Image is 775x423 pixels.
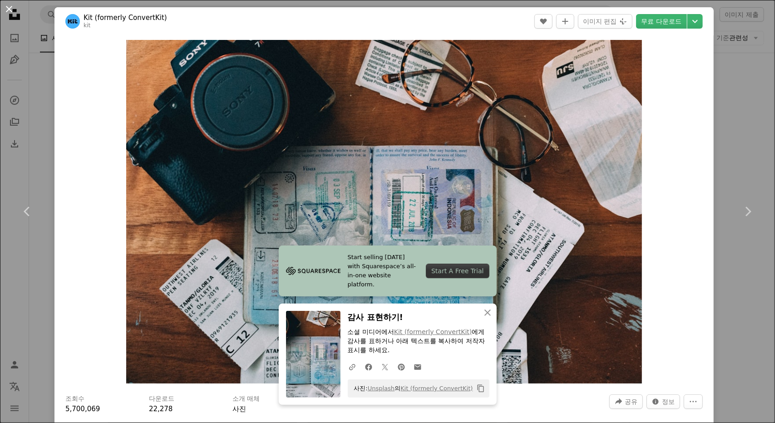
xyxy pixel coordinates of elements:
[279,246,497,296] a: Start selling [DATE] with Squarespace’s all-in-one website platform.Start A Free Trial
[348,311,489,324] h3: 감사 표현하기!
[578,14,632,29] button: 이미지 편집
[84,22,90,29] a: kit
[473,381,489,396] button: 클립보드에 복사하기
[400,385,473,392] a: Kit (formerly ConvertKit)
[360,358,377,376] a: Facebook에 공유
[556,14,574,29] button: 컬렉션에 추가
[534,14,553,29] button: 좋아요
[232,394,260,403] h3: 소개 매체
[625,395,637,408] span: 공유
[377,358,393,376] a: Twitter에 공유
[684,394,703,409] button: 더 많은 작업
[65,394,84,403] h3: 조회수
[65,14,80,29] img: Kit (formerly ConvertKit)의 프로필로 이동
[410,358,426,376] a: 이메일로 공유에 공유
[348,253,419,289] span: Start selling [DATE] with Squarespace’s all-in-one website platform.
[232,405,246,413] a: 사진
[368,385,395,392] a: Unsplash
[647,394,680,409] button: 이 이미지 관련 통계
[149,394,174,403] h3: 다운로드
[393,358,410,376] a: Pinterest에 공유
[721,168,775,255] a: 다음
[609,394,643,409] button: 이 이미지 공유
[126,40,642,384] img: 흰색과 파란색 신분증
[662,395,675,408] span: 정보
[126,40,642,384] button: 이 이미지 확대
[636,14,687,29] a: 무료 다운로드
[65,405,100,413] span: 5,700,069
[348,328,489,355] p: 소셜 미디어에서 에게 감사를 표하거나 아래 텍스트를 복사하여 저작자 표시를 하세요.
[84,13,167,22] a: Kit (formerly ConvertKit)
[394,328,472,335] a: Kit (formerly ConvertKit)
[286,264,341,278] img: file-1705255347840-230a6ab5bca9image
[426,264,489,278] div: Start A Free Trial
[350,381,473,396] span: 사진: 의
[687,14,703,29] button: 다운로드 크기 선택
[149,405,173,413] span: 22,278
